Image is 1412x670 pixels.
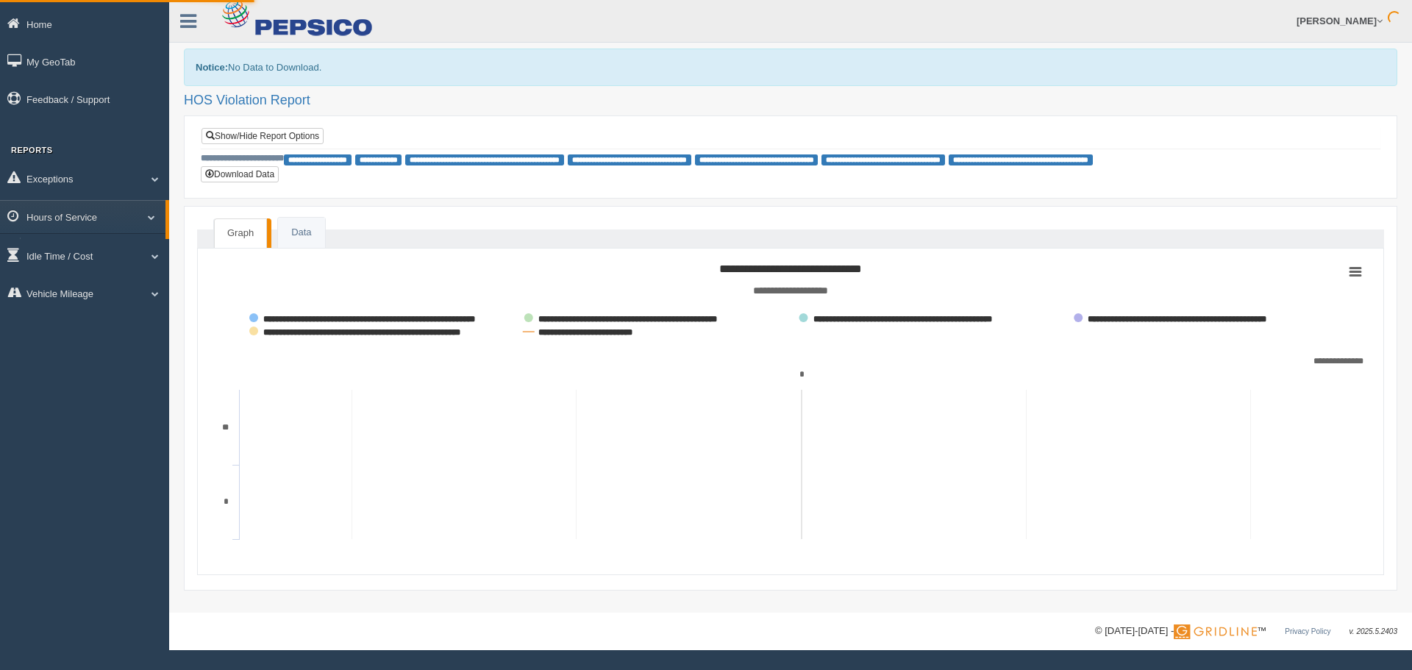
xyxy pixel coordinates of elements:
div: © [DATE]-[DATE] - ™ [1095,624,1397,639]
a: Show/Hide Report Options [202,128,324,144]
span: v. 2025.5.2403 [1349,627,1397,635]
a: Privacy Policy [1285,627,1330,635]
img: Gridline [1174,624,1257,639]
div: No Data to Download. [184,49,1397,86]
h2: HOS Violation Report [184,93,1397,108]
a: HOS Explanation Reports [26,238,165,264]
a: Data [278,218,324,248]
b: Notice: [196,62,228,73]
button: Download Data [201,166,279,182]
a: Graph [214,218,267,248]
